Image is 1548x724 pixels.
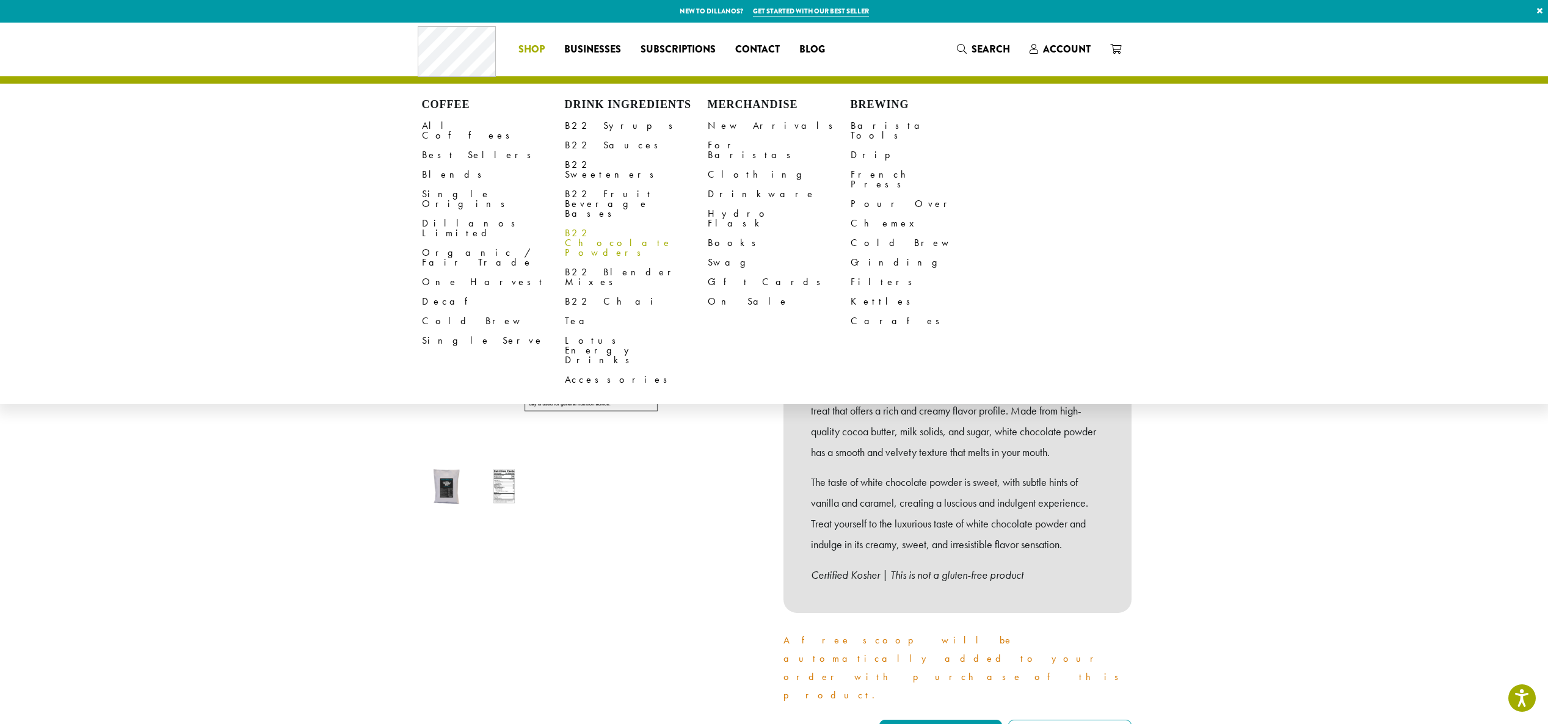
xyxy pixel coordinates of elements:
a: French Press [851,165,994,194]
a: Filters [851,272,994,292]
a: On Sale [708,292,851,311]
img: Barista 22 Sugar Free White Chocolate Powder [422,462,470,510]
a: Cold Brew [422,311,565,331]
span: Subscriptions [641,42,716,57]
a: Gift Cards [708,272,851,292]
a: Blends [422,165,565,184]
a: B22 Fruit Beverage Bases [565,184,708,223]
span: Search [972,42,1010,56]
a: Clothing [708,165,851,184]
a: For Baristas [708,136,851,165]
a: All Coffees [422,116,565,145]
span: Businesses [564,42,621,57]
em: Certified Kosher | This is not a gluten-free product [811,568,1023,582]
a: Hydro Flask [708,204,851,233]
a: Drip [851,145,994,165]
h4: Coffee [422,98,565,112]
a: Books [708,233,851,253]
h4: Brewing [851,98,994,112]
a: Dillanos Limited [422,214,565,243]
a: B22 Sweeteners [565,155,708,184]
a: Tea [565,311,708,331]
a: B22 Chai [565,292,708,311]
a: A free scoop will be automatically added to your order with purchase of this product. [783,634,1127,701]
a: Barista Tools [851,116,994,145]
span: Shop [518,42,545,57]
a: One Harvest [422,272,565,292]
a: Get started with our best seller [753,6,869,16]
a: Pour Over [851,194,994,214]
h4: Drink Ingredients [565,98,708,112]
a: Carafes [851,311,994,331]
span: Blog [799,42,825,57]
a: Best Sellers [422,145,565,165]
p: This sugar-free white chocolate powder is a delightful and decadent treat that offers a rich and ... [811,380,1104,462]
a: Kettles [851,292,994,311]
a: Single Serve [422,331,565,350]
a: B22 Blender Mixes [565,262,708,292]
a: Drinkware [708,184,851,204]
a: Lotus Energy Drinks [565,331,708,370]
a: B22 Syrups [565,116,708,136]
a: Cold Brew [851,233,994,253]
a: Organic / Fair Trade [422,243,565,272]
a: Swag [708,253,851,272]
img: Barista 22 Sugar-Free White Chocolate Powder (2.5 lb) - Image 2 [480,462,528,510]
p: The taste of white chocolate powder is sweet, with subtle hints of vanilla and caramel, creating ... [811,472,1104,554]
a: Shop [509,40,554,59]
a: New Arrivals [708,116,851,136]
a: Accessories [565,370,708,389]
a: Chemex [851,214,994,233]
a: Decaf [422,292,565,311]
a: B22 Sauces [565,136,708,155]
a: B22 Chocolate Powders [565,223,708,262]
h4: Merchandise [708,98,851,112]
span: Contact [735,42,780,57]
a: Grinding [851,253,994,272]
a: Search [947,39,1020,59]
a: Single Origins [422,184,565,214]
span: Account [1043,42,1091,56]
